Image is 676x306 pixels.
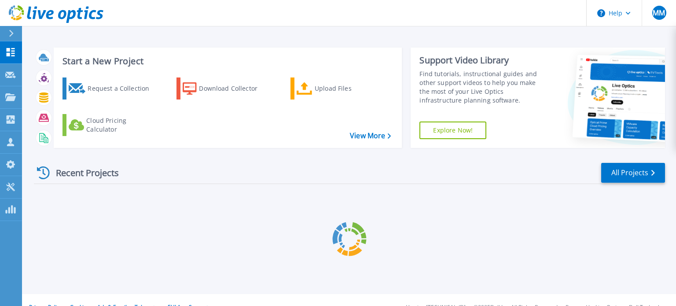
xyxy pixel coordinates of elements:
div: Support Video Library [419,55,547,66]
a: Upload Files [290,77,389,100]
div: Find tutorials, instructional guides and other support videos to help you make the most of your L... [419,70,547,105]
div: Cloud Pricing Calculator [86,116,157,134]
span: MM [653,9,665,16]
div: Upload Files [315,80,385,97]
a: View More [350,132,391,140]
div: Request a Collection [88,80,158,97]
h3: Start a New Project [62,56,391,66]
a: Cloud Pricing Calculator [62,114,161,136]
div: Download Collector [199,80,269,97]
a: Explore Now! [419,122,486,139]
div: Recent Projects [34,162,131,184]
a: All Projects [601,163,665,183]
a: Download Collector [176,77,275,100]
a: Request a Collection [62,77,161,100]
